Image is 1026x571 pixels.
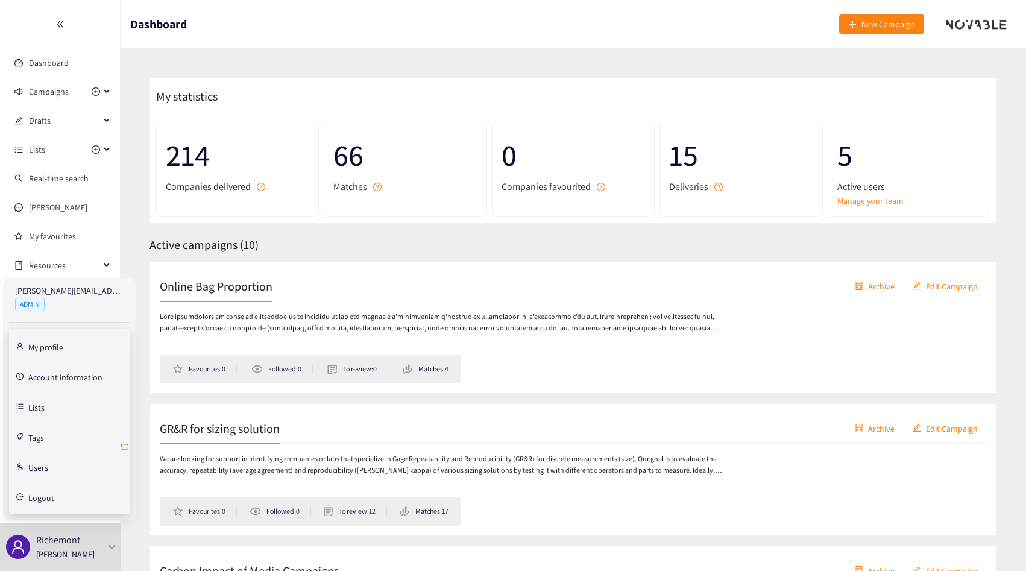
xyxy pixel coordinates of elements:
button: retweet [120,438,130,457]
span: Resources [29,253,100,277]
span: question-circle [597,183,605,191]
a: Tags [28,431,44,442]
span: Archive [868,279,895,292]
li: Favourites: 0 [172,506,237,517]
p: Lore ipsumdolors am conse ad elitseddoeius te incididu ut lab etd magnaa e a’minimveniam q’nostru... [160,311,726,334]
div: Widget de chat [966,513,1026,571]
span: Edit Campaign [926,279,978,292]
span: 214 [166,131,309,179]
p: [PERSON_NAME] [36,547,95,561]
span: question-circle [714,183,723,191]
span: Archive [868,421,895,435]
span: Companies favourited [502,179,591,194]
li: To review: 0 [327,364,388,374]
span: book [14,261,23,270]
span: Drafts [29,109,100,133]
span: ADMIN [15,298,45,311]
a: Dashboard [29,57,69,68]
p: We are looking for support in identifying companies or labs that specialize in Gage Repeatability... [160,453,726,476]
span: 15 [669,131,813,179]
span: Matches [333,179,367,194]
span: Edit Campaign [926,421,978,435]
button: containerArchive [846,418,904,438]
a: My profile [28,341,63,352]
span: question-circle [257,183,265,191]
button: editEdit Campaign [904,276,987,295]
span: My statistics [150,89,218,104]
span: edit [14,116,23,125]
span: 66 [333,131,477,179]
span: container [855,282,863,291]
a: Manage your team [837,194,981,207]
p: [PERSON_NAME][EMAIL_ADDRESS][PERSON_NAME][DOMAIN_NAME] [15,284,124,297]
button: editEdit Campaign [904,418,987,438]
a: Real-time search [29,173,89,184]
h2: GR&R for sizing solution [160,420,280,437]
li: Favourites: 0 [172,364,237,374]
span: edit [913,424,921,434]
span: logout [16,493,24,500]
span: New Campaign [861,17,915,31]
iframe: Chat Widget [966,513,1026,571]
li: Matches: 4 [403,364,448,374]
button: containerArchive [846,276,904,295]
span: user [11,540,25,554]
span: Logout [28,494,54,502]
a: Lists [28,401,45,412]
span: plus-circle [92,145,100,154]
a: Users [28,461,48,472]
span: Companies delivered [166,179,251,194]
span: unordered-list [14,145,23,154]
span: plus [848,20,857,30]
span: double-left [56,20,65,28]
span: sound [14,87,23,96]
li: Followed: 0 [250,506,311,517]
li: To review: 12 [324,506,388,517]
h2: Online Bag Proportion [160,277,272,294]
span: retweet [120,442,130,453]
a: Account information [28,371,102,382]
a: GR&R for sizing solutioncontainerArchiveeditEdit CampaignWe are looking for support in identifyin... [149,403,997,536]
span: Active campaigns ( 10 ) [149,237,259,253]
span: Campaigns [29,80,69,104]
span: container [855,424,863,434]
span: 0 [502,131,645,179]
span: Active users [837,179,885,194]
button: plusNew Campaign [839,14,924,34]
a: [PERSON_NAME] [29,202,87,213]
p: Richemont [36,532,80,547]
span: edit [913,282,921,291]
span: Deliveries [669,179,708,194]
li: Followed: 0 [251,364,313,374]
li: Matches: 17 [400,506,448,517]
span: Lists [29,137,45,162]
a: Online Bag ProportioncontainerArchiveeditEdit CampaignLore ipsumdolors am conse ad elitseddoeius ... [149,261,997,394]
a: My favourites [29,224,111,248]
span: plus-circle [92,87,100,96]
span: question-circle [373,183,382,191]
span: 5 [837,131,981,179]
